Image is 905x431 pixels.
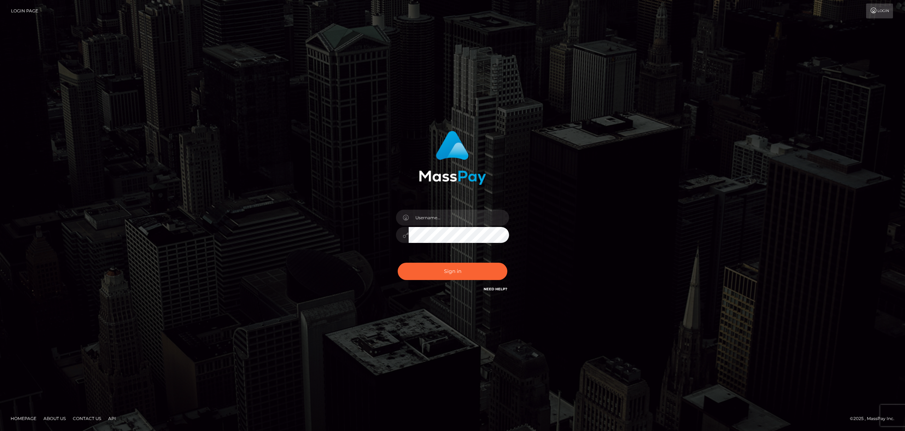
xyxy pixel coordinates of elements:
[419,131,486,185] img: MassPay Login
[11,4,38,18] a: Login Page
[41,413,69,424] a: About Us
[866,4,893,18] a: Login
[70,413,104,424] a: Contact Us
[8,413,39,424] a: Homepage
[850,415,900,423] div: © 2025 , MassPay Inc.
[105,413,119,424] a: API
[398,263,507,280] button: Sign in
[484,287,507,291] a: Need Help?
[409,210,509,226] input: Username...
